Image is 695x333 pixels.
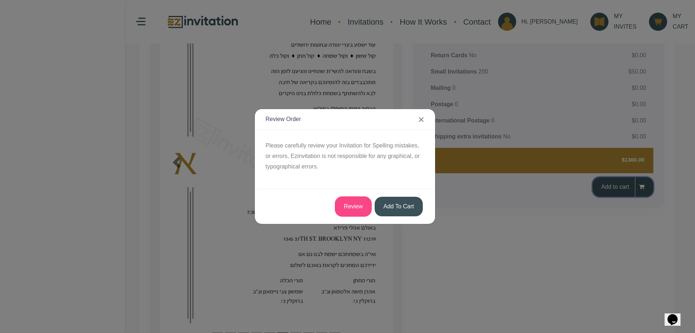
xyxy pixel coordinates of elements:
[335,196,372,217] button: Review
[266,141,424,172] p: Please carefully review your Invitation for Spelling mistakes, or errors, Ezinvitation is not res...
[418,113,425,125] span: ×
[665,304,688,326] iframe: chat widget
[375,197,422,216] button: Add To Cart
[408,109,435,130] button: ×
[266,115,301,124] h5: Review Order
